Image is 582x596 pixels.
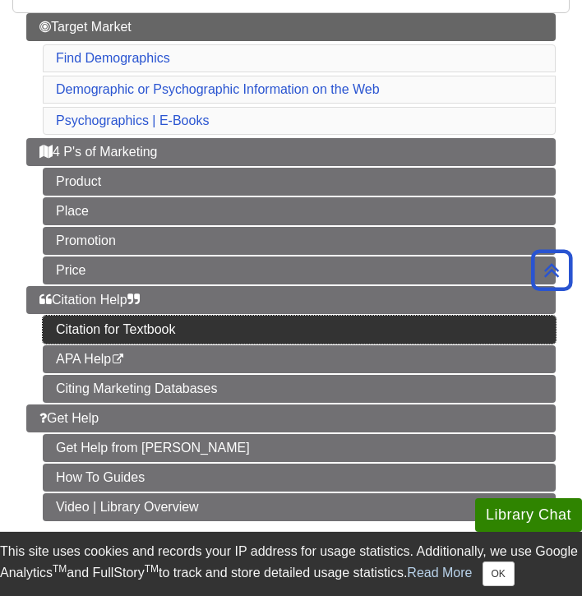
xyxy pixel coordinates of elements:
[483,561,515,586] button: Close
[525,259,578,281] a: Back to Top
[43,168,556,196] a: Product
[26,404,556,432] a: Get Help
[56,113,209,127] a: Psychographics | E-Books
[43,345,556,373] a: APA Help
[43,316,556,344] a: Citation for Textbook
[53,563,67,575] sup: TM
[56,82,380,96] a: Demographic or Psychographic Information on the Web
[56,51,170,65] a: Find Demographics
[39,145,158,159] span: 4 P's of Marketing
[43,375,556,403] a: Citing Marketing Databases
[407,566,472,580] a: Read More
[39,20,132,34] span: Target Market
[43,434,556,462] a: Get Help from [PERSON_NAME]
[39,293,140,307] span: Citation Help
[145,563,159,575] sup: TM
[26,13,556,41] a: Target Market
[26,138,556,166] a: 4 P's of Marketing
[43,464,556,492] a: How To Guides
[43,256,556,284] a: Price
[475,498,582,532] button: Library Chat
[26,286,556,314] a: Citation Help
[39,411,99,425] span: Get Help
[43,493,556,521] a: Video | Library Overview
[43,227,556,255] a: Promotion
[111,354,125,365] i: This link opens in a new window
[43,197,556,225] a: Place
